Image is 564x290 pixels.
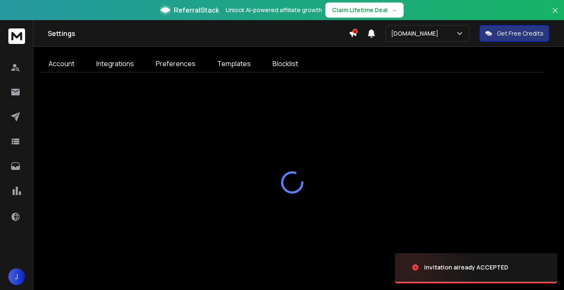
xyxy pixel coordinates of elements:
h1: Settings [48,28,349,38]
a: Account [40,55,83,72]
a: Preferences [147,55,204,72]
button: J [8,268,25,285]
p: [DOMAIN_NAME] [391,29,442,38]
p: Unlock AI-powered affiliate growth [226,6,322,14]
a: Integrations [88,55,142,72]
a: Blocklist [264,55,306,72]
span: ReferralStack [174,5,219,15]
div: Invitation already ACCEPTED [424,263,508,272]
img: image [395,245,479,290]
button: Get Free Credits [479,25,549,42]
p: Get Free Credits [497,29,543,38]
a: Templates [209,55,259,72]
button: Close banner [550,5,561,25]
button: Claim Lifetime Deal→ [325,3,404,18]
span: → [391,6,397,14]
